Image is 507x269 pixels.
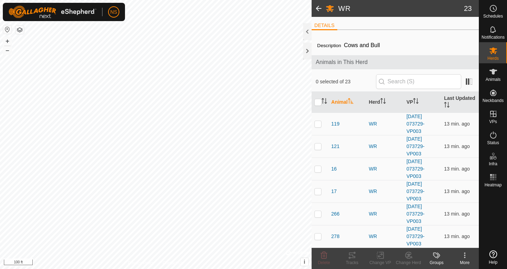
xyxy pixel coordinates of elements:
[369,120,401,128] div: WR
[479,248,507,267] a: Help
[423,260,451,266] div: Groups
[406,114,424,134] a: [DATE] 073729-VP003
[444,143,470,149] span: Oct 9, 2025, 1:05 PM
[444,121,470,127] span: Oct 9, 2025, 1:05 PM
[8,6,96,18] img: Gallagher Logo
[338,260,366,266] div: Tracks
[328,92,366,113] th: Animal
[331,165,337,173] span: 16
[489,162,497,166] span: Infra
[403,92,441,113] th: VP
[376,74,461,89] input: Search (S)
[444,103,450,109] p-sorticon: Activate to sort
[406,204,424,224] a: [DATE] 073729-VP003
[380,99,386,105] p-sorticon: Activate to sort
[489,260,497,264] span: Help
[3,25,12,34] button: Reset Map
[369,188,401,195] div: WR
[331,233,339,240] span: 278
[482,98,503,103] span: Neckbands
[3,37,12,45] button: +
[464,3,472,14] span: 23
[487,141,499,145] span: Status
[486,77,501,82] span: Animals
[316,78,376,85] span: 0 selected of 23
[406,159,424,179] a: [DATE] 073729-VP003
[331,210,339,218] span: 266
[318,260,330,265] span: Delete
[451,260,479,266] div: More
[3,46,12,55] button: –
[406,136,424,156] a: [DATE] 073729-VP003
[331,143,339,150] span: 121
[316,58,475,66] span: Animals in This Herd
[369,143,401,150] div: WR
[301,258,308,266] button: i
[317,43,341,48] label: Description
[321,99,327,105] p-sorticon: Activate to sort
[369,210,401,218] div: WR
[487,56,499,60] span: Herds
[15,26,24,34] button: Map Layers
[348,99,353,105] p-sorticon: Activate to sort
[444,233,470,239] span: Oct 9, 2025, 1:05 PM
[483,14,503,18] span: Schedules
[331,120,339,128] span: 119
[331,188,337,195] span: 17
[163,260,183,266] a: Contact Us
[304,259,305,265] span: i
[366,260,394,266] div: Change VP
[394,260,423,266] div: Change Herd
[482,35,505,39] span: Notifications
[369,233,401,240] div: WR
[312,22,337,30] li: DETAILS
[441,92,479,113] th: Last Updated
[489,120,497,124] span: VPs
[338,4,464,13] h2: WR
[369,165,401,173] div: WR
[341,39,383,51] span: Cows and Bull
[128,260,154,266] a: Privacy Policy
[444,211,470,217] span: Oct 9, 2025, 1:05 PM
[406,181,424,201] a: [DATE] 073729-VP003
[406,226,424,246] a: [DATE] 073729-VP003
[484,183,502,187] span: Heatmap
[413,99,419,105] p-sorticon: Activate to sort
[110,8,117,16] span: NS
[366,92,404,113] th: Herd
[444,188,470,194] span: Oct 9, 2025, 1:05 PM
[444,166,470,172] span: Oct 9, 2025, 1:05 PM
